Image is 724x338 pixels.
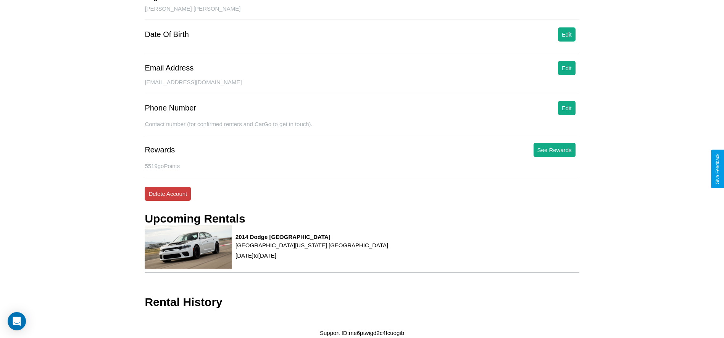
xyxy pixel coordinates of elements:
[145,30,189,39] div: Date Of Birth
[145,296,222,309] h3: Rental History
[715,154,720,184] div: Give Feedback
[8,312,26,330] div: Open Intercom Messenger
[145,64,193,72] div: Email Address
[145,187,191,201] button: Delete Account
[235,250,388,261] p: [DATE] to [DATE]
[558,61,576,75] button: Edit
[235,240,388,250] p: [GEOGRAPHIC_DATA][US_STATE] [GEOGRAPHIC_DATA]
[145,121,579,135] div: Contact number (for confirmed renters and CarGo to get in touch).
[145,212,245,225] h3: Upcoming Rentals
[145,79,579,93] div: [EMAIL_ADDRESS][DOMAIN_NAME]
[320,328,404,338] p: Support ID: me6ptwigd2c4fcuogib
[145,146,175,154] div: Rewards
[558,101,576,115] button: Edit
[235,234,388,240] h3: 2014 Dodge [GEOGRAPHIC_DATA]
[145,104,196,112] div: Phone Number
[145,5,579,20] div: [PERSON_NAME] [PERSON_NAME]
[145,161,579,171] p: 5519 goPoints
[534,143,576,157] button: See Rewards
[145,225,232,269] img: rental
[558,27,576,42] button: Edit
